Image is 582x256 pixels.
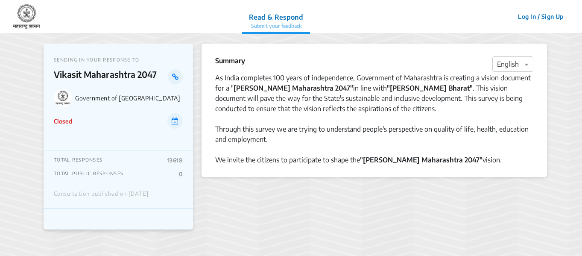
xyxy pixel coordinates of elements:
img: Government of Maharashtra logo [54,89,72,107]
p: TOTAL RESPONSES [54,157,102,164]
strong: "[PERSON_NAME] Bharat" [387,84,473,92]
p: Read & Respond [249,12,303,22]
p: 0 [179,171,183,177]
p: Closed [54,117,72,126]
div: Consultation published on [DATE] [54,191,149,202]
button: Log In / Sign Up [512,10,569,23]
p: 13618 [167,157,183,164]
strong: [PERSON_NAME] Maharashtra 2047" [234,84,353,92]
div: Through this survey we are trying to understand people's perspective on quality of life, health, ... [215,124,533,144]
strong: "[PERSON_NAME] Maharashtra 2047" [360,156,483,164]
p: TOTAL PUBLIC RESPONSES [54,171,123,177]
p: SENDING IN YOUR RESPONSE TO [54,57,183,62]
div: As India completes 100 years of independence, Government of Maharashtra is creating a vision docu... [215,73,533,114]
p: Submit your feedback [249,22,303,30]
p: Summary [215,56,245,66]
div: We invite the citizens to participate to shape the vision. [215,155,533,165]
p: Government of [GEOGRAPHIC_DATA] [75,94,183,102]
img: 7907nfqetxyivg6ubhai9kg9bhzr [13,4,40,29]
p: Vikasit Maharashtra 2047 [54,69,168,85]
